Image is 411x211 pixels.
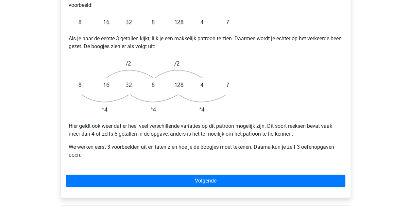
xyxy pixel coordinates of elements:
[69,122,343,138] p: Hier geldt ook weer dat er heel veel verschillende variaties op dit patroon mogelijk zijn. Dit so...
[69,35,343,50] p: Als je naar de eerste 3 getallen kijkt, lijk je een makkelijk patroon te zien. Daarmee wordt je e...
[69,14,232,29] img: Intertwinging_intro_1.png
[66,175,345,187] a: Volgende
[69,143,343,159] p: We werken eerst 3 voorbeelden uit en laten zien hoe je de boogjes moet tekenen. Daarna kun je zel...
[69,56,232,117] img: Intertwinging_intro_2.png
